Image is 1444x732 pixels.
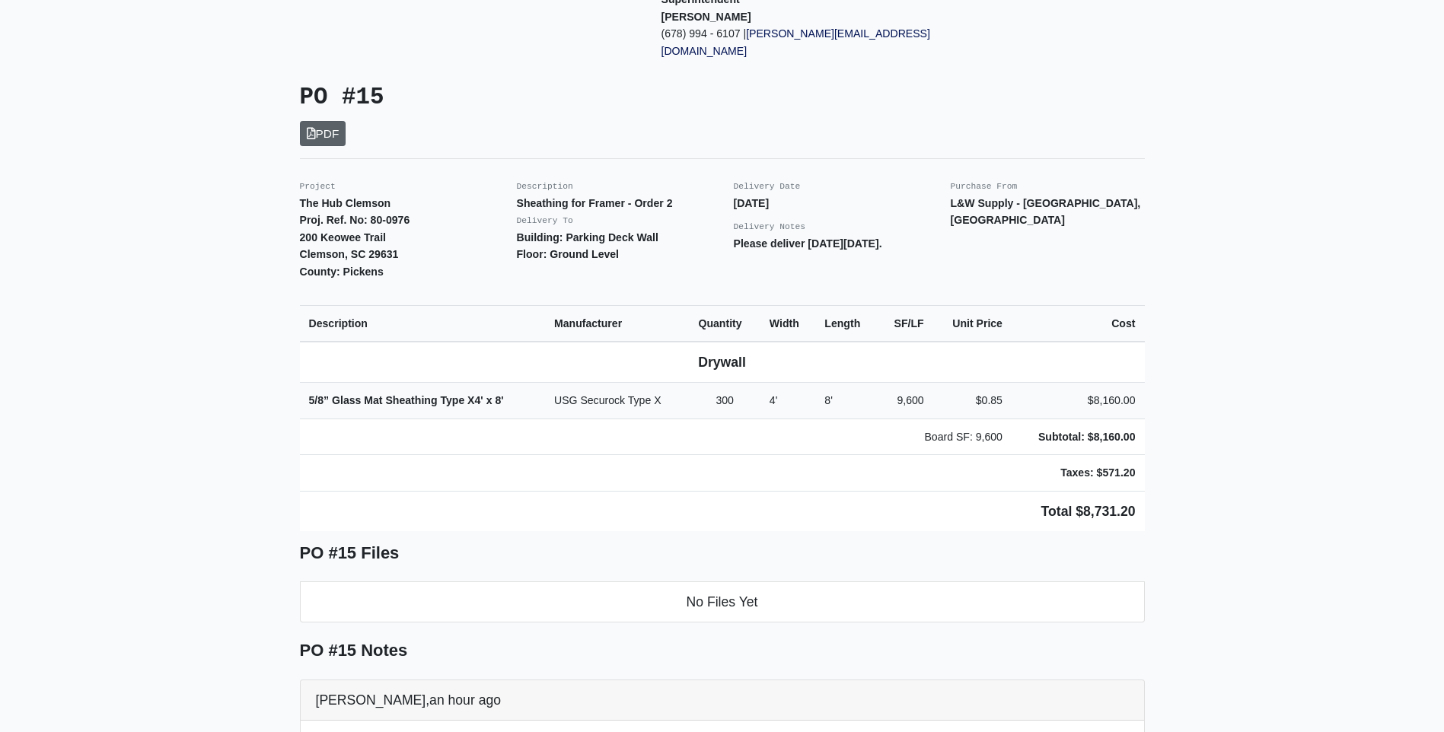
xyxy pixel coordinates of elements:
[924,431,1003,443] span: Board SF: 9,600
[517,248,620,260] strong: Floor: Ground Level
[517,216,573,225] small: Delivery To
[300,581,1145,622] li: No Files Yet
[300,214,410,226] strong: Proj. Ref. No: 80-0976
[309,394,504,406] strong: 5/8” Glass Mat Sheathing Type X
[475,394,483,406] span: 4'
[734,237,882,250] strong: Please deliver [DATE][DATE].
[300,305,545,342] th: Description
[301,680,1144,721] div: [PERSON_NAME],
[1012,383,1145,419] td: $8,160.00
[517,197,673,209] strong: Sheathing for Framer - Order 2
[517,182,573,191] small: Description
[760,305,816,342] th: Width
[661,11,751,23] strong: [PERSON_NAME]
[300,182,336,191] small: Project
[689,305,760,342] th: Quantity
[951,195,1145,229] p: L&W Supply - [GEOGRAPHIC_DATA], [GEOGRAPHIC_DATA]
[517,231,658,243] strong: Building: Parking Deck Wall
[878,383,933,419] td: 9,600
[824,394,833,406] span: 8'
[300,197,391,209] strong: The Hub Clemson
[486,394,492,406] span: x
[495,394,503,406] span: 8'
[300,121,346,146] a: PDF
[734,222,806,231] small: Delivery Notes
[878,305,933,342] th: SF/LF
[300,266,384,278] strong: County: Pickens
[300,491,1145,531] td: Total $8,731.20
[689,383,760,419] td: 300
[300,84,711,112] h3: PO #15
[300,543,1145,563] h5: PO #15 Files
[951,182,1018,191] small: Purchase From
[545,305,690,342] th: Manufacturer
[734,182,801,191] small: Delivery Date
[734,197,770,209] strong: [DATE]
[545,383,690,419] td: USG Securock Type X
[300,248,399,260] strong: Clemson, SC 29631
[300,231,386,243] strong: 200 Keowee Trail
[429,692,501,708] span: an hour ago
[1012,305,1145,342] th: Cost
[815,305,878,342] th: Length
[933,383,1012,419] td: $0.85
[933,305,1012,342] th: Unit Price
[300,641,1145,660] h5: PO #15 Notes
[661,25,1000,59] p: (678) 994 - 6107 |
[770,394,778,406] span: 4'
[1012,419,1145,455] td: Subtotal: $8,160.00
[1012,455,1145,492] td: Taxes: $571.20
[661,27,930,57] a: [PERSON_NAME][EMAIL_ADDRESS][DOMAIN_NAME]
[698,355,746,370] b: Drywall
